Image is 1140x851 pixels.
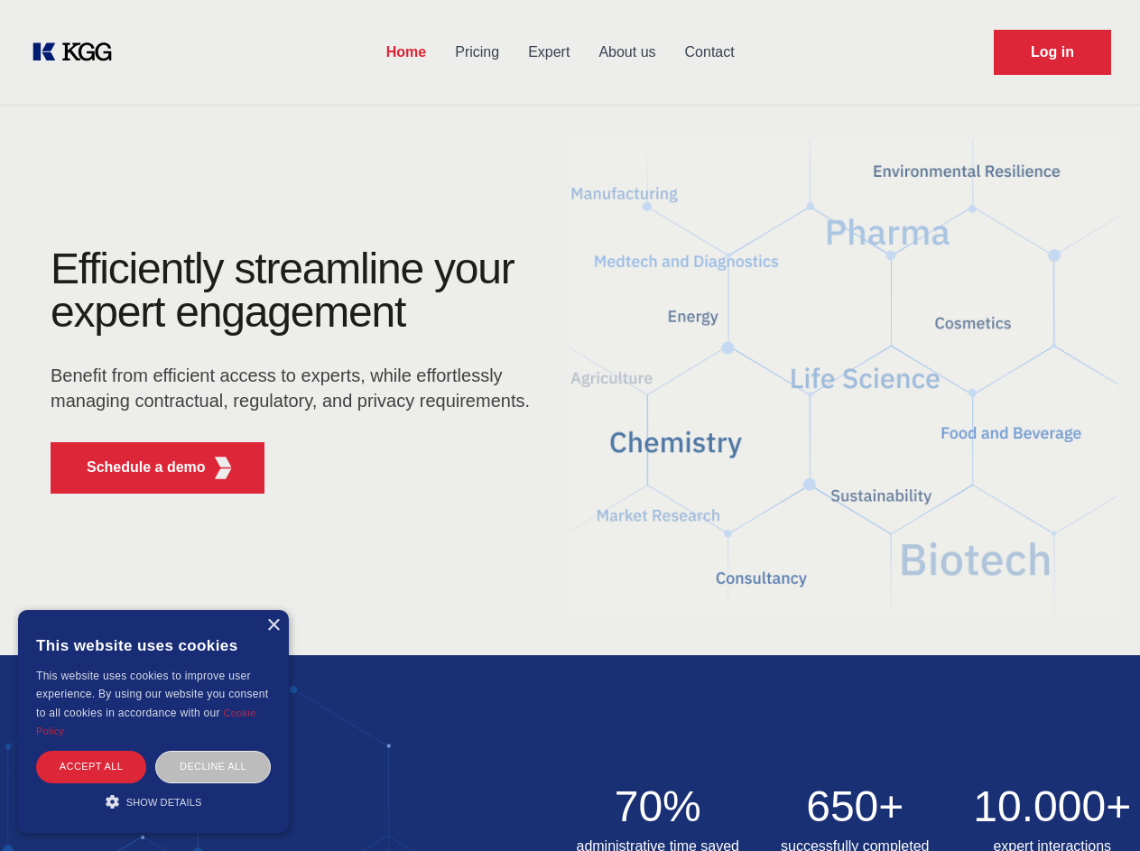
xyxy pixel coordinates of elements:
img: KGG Fifth Element RED [212,457,235,479]
a: Request Demo [994,30,1111,75]
a: Expert [514,29,584,76]
a: Home [372,29,440,76]
div: Close [266,619,280,633]
a: Cookie Policy [36,708,256,736]
h2: 650+ [767,785,943,828]
a: Pricing [440,29,514,76]
a: About us [584,29,670,76]
div: Show details [36,792,271,810]
button: Schedule a demoKGG Fifth Element RED [51,442,264,494]
p: Benefit from efficient access to experts, while effortlessly managing contractual, regulatory, an... [51,363,542,413]
img: KGG Fifth Element RED [570,117,1119,637]
span: Show details [126,797,202,808]
h2: 70% [570,785,746,828]
p: Schedule a demo [87,457,206,478]
h1: Efficiently streamline your expert engagement [51,247,542,334]
div: Decline all [155,751,271,782]
a: KOL Knowledge Platform: Talk to Key External Experts (KEE) [29,38,126,67]
a: Contact [671,29,749,76]
div: This website uses cookies [36,624,271,667]
div: Accept all [36,751,146,782]
span: This website uses cookies to improve user experience. By using our website you consent to all coo... [36,670,268,719]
